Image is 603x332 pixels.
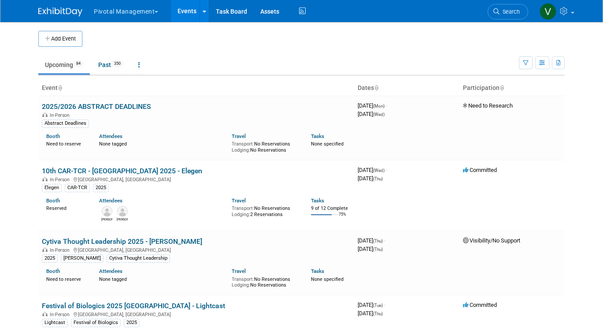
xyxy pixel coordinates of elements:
[354,81,459,96] th: Dates
[373,311,383,316] span: (Thu)
[38,7,82,16] img: ExhibitDay
[232,147,250,153] span: Lodging:
[46,204,86,212] div: Reserved
[42,167,202,175] a: 10th CAR-TCR - [GEOGRAPHIC_DATA] 2025 - Elegen
[232,275,298,288] div: No Reservations No Reservations
[386,102,387,109] span: -
[373,112,385,117] span: (Wed)
[499,8,520,15] span: Search
[46,268,60,274] a: Booth
[373,247,383,252] span: (Thu)
[46,275,86,283] div: Need to reserve
[42,119,89,127] div: Abstract Deadlines
[99,139,225,147] div: None tagged
[50,247,72,253] span: In-Person
[42,254,58,262] div: 2025
[339,212,346,224] td: 75%
[99,198,122,204] a: Attendees
[61,254,104,262] div: [PERSON_NAME]
[373,303,383,308] span: (Tue)
[232,139,298,153] div: No Reservations No Reservations
[38,81,354,96] th: Event
[463,237,520,244] span: Visibility/No Support
[46,139,86,147] div: Need to reserve
[232,198,246,204] a: Travel
[42,102,151,111] a: 2025/2026 ABSTRACT DEADLINES
[42,177,48,181] img: In-Person Event
[232,141,254,147] span: Transport:
[463,302,497,308] span: Committed
[358,237,385,244] span: [DATE]
[42,112,48,117] img: In-Person Event
[42,319,68,327] div: Lightcast
[463,167,497,173] span: Committed
[50,312,72,317] span: In-Person
[42,312,48,316] img: In-Person Event
[50,112,72,118] span: In-Person
[99,268,122,274] a: Attendees
[232,204,298,217] div: No Reservations 2 Reservations
[101,216,112,222] div: Connor Wies
[488,4,528,19] a: Search
[374,84,378,91] a: Sort by Start Date
[459,81,565,96] th: Participation
[384,302,385,308] span: -
[42,247,48,252] img: In-Person Event
[232,212,250,217] span: Lodging:
[42,302,225,310] a: Festival of Biologics 2025 [GEOGRAPHIC_DATA] - Lightcast
[42,246,351,253] div: [GEOGRAPHIC_DATA], [GEOGRAPHIC_DATA]
[358,167,387,173] span: [DATE]
[232,282,250,288] span: Lodging:
[232,133,246,139] a: Travel
[71,319,121,327] div: Festival of Biologics
[232,276,254,282] span: Transport:
[358,111,385,117] span: [DATE]
[38,31,82,47] button: Add Event
[111,60,123,67] span: 350
[42,310,351,317] div: [GEOGRAPHIC_DATA], [GEOGRAPHIC_DATA]
[311,133,324,139] a: Tasks
[540,3,556,20] img: Valerie Weld
[93,184,109,192] div: 2025
[358,246,383,252] span: [DATE]
[232,268,246,274] a: Travel
[373,104,385,108] span: (Mon)
[46,198,60,204] a: Booth
[373,176,383,181] span: (Thu)
[311,205,351,212] div: 9 of 12 Complete
[107,254,170,262] div: Cytiva Thought Leadership
[384,237,385,244] span: -
[311,141,344,147] span: None specified
[117,206,128,216] img: Nicholas McGlincy
[92,56,130,73] a: Past350
[358,175,383,182] span: [DATE]
[358,302,385,308] span: [DATE]
[46,133,60,139] a: Booth
[311,198,324,204] a: Tasks
[99,275,225,283] div: None tagged
[74,60,83,67] span: 84
[386,167,387,173] span: -
[42,175,351,183] div: [GEOGRAPHIC_DATA], [GEOGRAPHIC_DATA]
[50,177,72,183] span: In-Person
[358,102,387,109] span: [DATE]
[42,184,62,192] div: Elegen
[38,56,90,73] a: Upcoming84
[463,102,513,109] span: Need to Research
[58,84,62,91] a: Sort by Event Name
[124,319,140,327] div: 2025
[99,133,122,139] a: Attendees
[499,84,504,91] a: Sort by Participation Type
[42,237,202,246] a: Cytiva Thought Leadership 2025 - [PERSON_NAME]
[373,239,383,243] span: (Thu)
[232,205,254,211] span: Transport:
[65,184,90,192] div: CAR-TCR
[311,268,324,274] a: Tasks
[358,310,383,317] span: [DATE]
[311,276,344,282] span: None specified
[102,206,112,216] img: Connor Wies
[117,216,128,222] div: Nicholas McGlincy
[373,168,385,173] span: (Wed)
